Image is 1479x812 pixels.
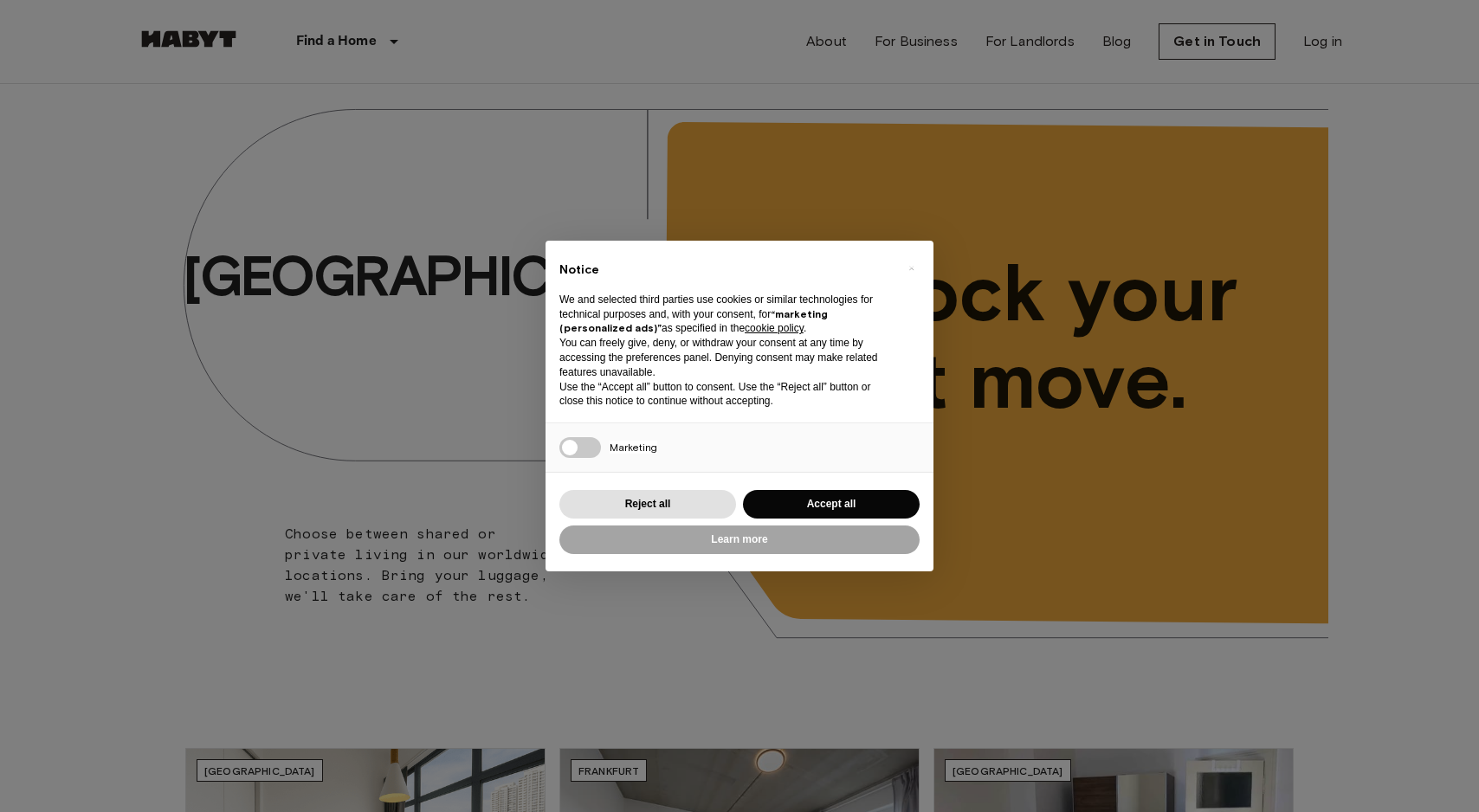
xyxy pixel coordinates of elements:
[743,490,920,519] button: Accept all
[908,258,914,279] span: ×
[559,525,920,554] button: Learn more
[610,441,657,454] span: Marketing
[897,255,925,282] button: Close this notice
[559,261,892,279] h2: Notice
[559,336,892,379] p: You can freely give, deny, or withdraw your consent at any time by accessing the preferences pane...
[559,293,892,336] p: We and selected third parties use cookies or similar technologies for technical purposes and, wit...
[559,380,892,409] p: Use the “Accept all” button to consent. Use the “Reject all” button or close this notice to conti...
[559,490,736,519] button: Reject all
[559,307,828,335] strong: “marketing (personalized ads)”
[745,322,804,334] a: cookie policy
